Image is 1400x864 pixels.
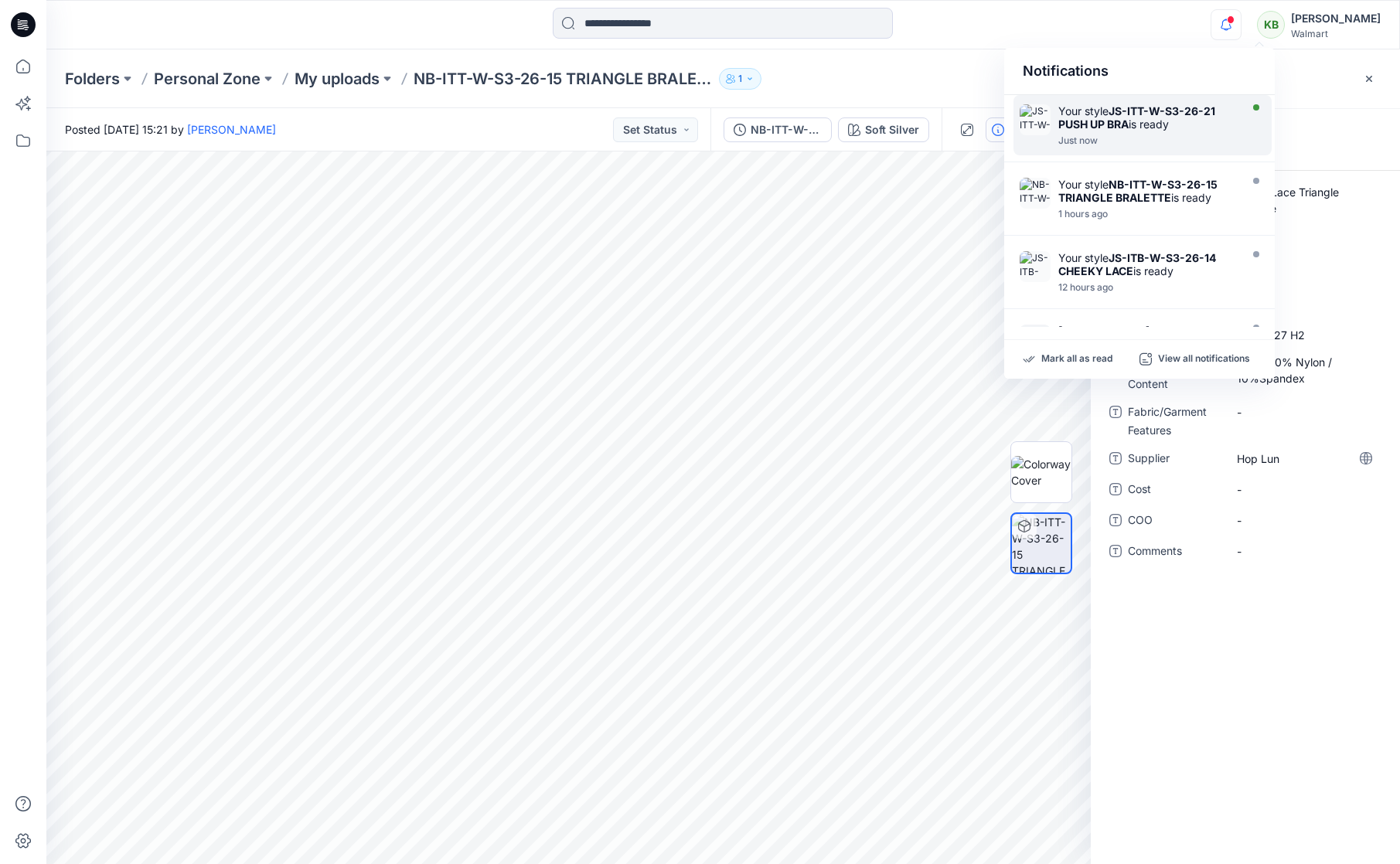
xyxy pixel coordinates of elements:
span: - [1237,512,1371,529]
img: JS-ITB-W-S3-26-14 CHEEKY LACE [1020,251,1051,282]
span: Fabric/Garment Features [1128,403,1221,440]
span: Comments [1128,542,1221,563]
span: - [1237,543,1371,560]
span: Hop Lun [1237,451,1371,467]
img: Colorway Cover [1011,456,1071,488]
p: 1 [738,70,742,87]
span: FYE 2027 H2 [1237,327,1371,343]
div: Your style is ready [1058,178,1236,204]
div: [PERSON_NAME] [1291,9,1381,28]
span: Lace: 90% Nylon / 10%Spandex [1237,354,1371,386]
button: Details [986,117,1010,142]
div: Thursday, October 02, 2025 16:32 [1058,135,1236,146]
button: Soft Silver [838,117,929,142]
img: NB-ITT-W-S3-26-15 TRIANGLE BRALETTE [1020,178,1051,209]
span: Supplier [1128,449,1221,471]
a: Personal Zone [154,68,261,90]
div: Thursday, October 02, 2025 04:30 [1058,282,1236,293]
span: - [1237,265,1371,281]
div: Your style is ready [1058,251,1236,277]
span: COO [1128,511,1221,532]
div: Notifications [1004,48,1275,95]
span: - [1237,234,1371,250]
a: My uploads [295,68,380,90]
div: Walmart [1291,28,1381,39]
a: Folders [65,68,120,90]
img: NB-ITT-W-S3-26-15 TRIANGLE BRALETTE Soft Silver [1012,514,1071,573]
span: - [1237,404,1371,420]
button: NB-ITT-W-S3-26-15 TRIANGLE BRALETTE [724,117,832,142]
strong: [PERSON_NAME] [1058,325,1150,338]
a: [PERSON_NAME] [187,123,276,136]
div: Your style is ready [1058,104,1236,131]
span: Posted [DATE] 15:21 by [65,121,276,138]
div: KB [1257,11,1285,39]
div: has invited you to the Folder [1058,325,1236,364]
div: Soft Silver [865,121,919,138]
span: Cost [1128,480,1221,502]
div: NB-ITT-W-S3-26-15 TRIANGLE BRALETTE [751,121,822,138]
span: - [1237,296,1371,312]
div: Thursday, October 02, 2025 15:22 [1058,209,1236,219]
img: JS-ITT-W-S3-26-21 PUSH UP BRA [1020,104,1051,135]
span: Eyelet Lace Triangle Bralette [1237,184,1371,216]
button: 1 [719,68,761,90]
strong: JS-ITB-W-S3-26-14 CHEEKY LACE [1058,251,1216,277]
p: View all notifications [1158,352,1250,366]
span: - [1237,481,1371,498]
p: NB-ITT-W-S3-26-15 TRIANGLE BRALETTE [414,68,713,90]
strong: NB-ITT-W-S3-26-15 TRIANGLE BRALETTE [1058,178,1218,204]
strong: JS-ITT-W-S3-26-21 PUSH UP BRA [1058,104,1215,131]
